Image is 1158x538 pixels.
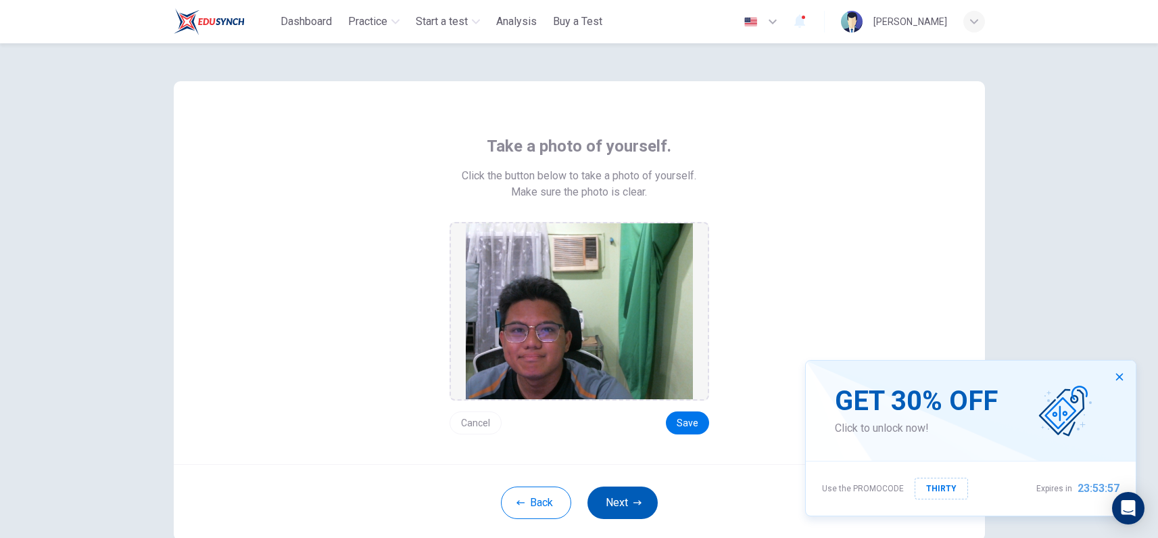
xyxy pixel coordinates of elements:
[487,135,671,157] span: Take a photo of yourself.
[281,14,332,30] span: Dashboard
[548,9,608,34] button: Buy a Test
[501,487,571,519] button: Back
[835,420,998,436] span: Click to unlock now!
[1036,480,1072,497] span: Expires in
[410,9,485,34] button: Start a test
[1112,492,1144,524] div: Open Intercom Messenger
[926,481,957,496] span: THIRTY
[462,168,696,184] span: Click the button below to take a photo of yourself.
[873,14,947,30] div: [PERSON_NAME]
[275,9,337,34] button: Dashboard
[822,480,904,497] span: Use the PROMOCODE
[666,411,709,434] button: Save
[416,14,468,30] span: Start a test
[587,487,658,519] button: Next
[496,14,537,30] span: Analysis
[553,14,602,30] span: Buy a Test
[466,223,693,399] img: preview screemshot
[450,411,502,434] button: Cancel
[343,9,405,34] button: Practice
[491,9,542,34] button: Analysis
[835,385,998,418] span: GET 30% OFF
[174,8,276,35] a: ELTC logo
[511,184,647,200] span: Make sure the photo is clear.
[348,14,387,30] span: Practice
[841,11,863,32] img: Profile picture
[174,8,245,35] img: ELTC logo
[1078,480,1119,497] span: 23:53:57
[742,17,759,27] img: en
